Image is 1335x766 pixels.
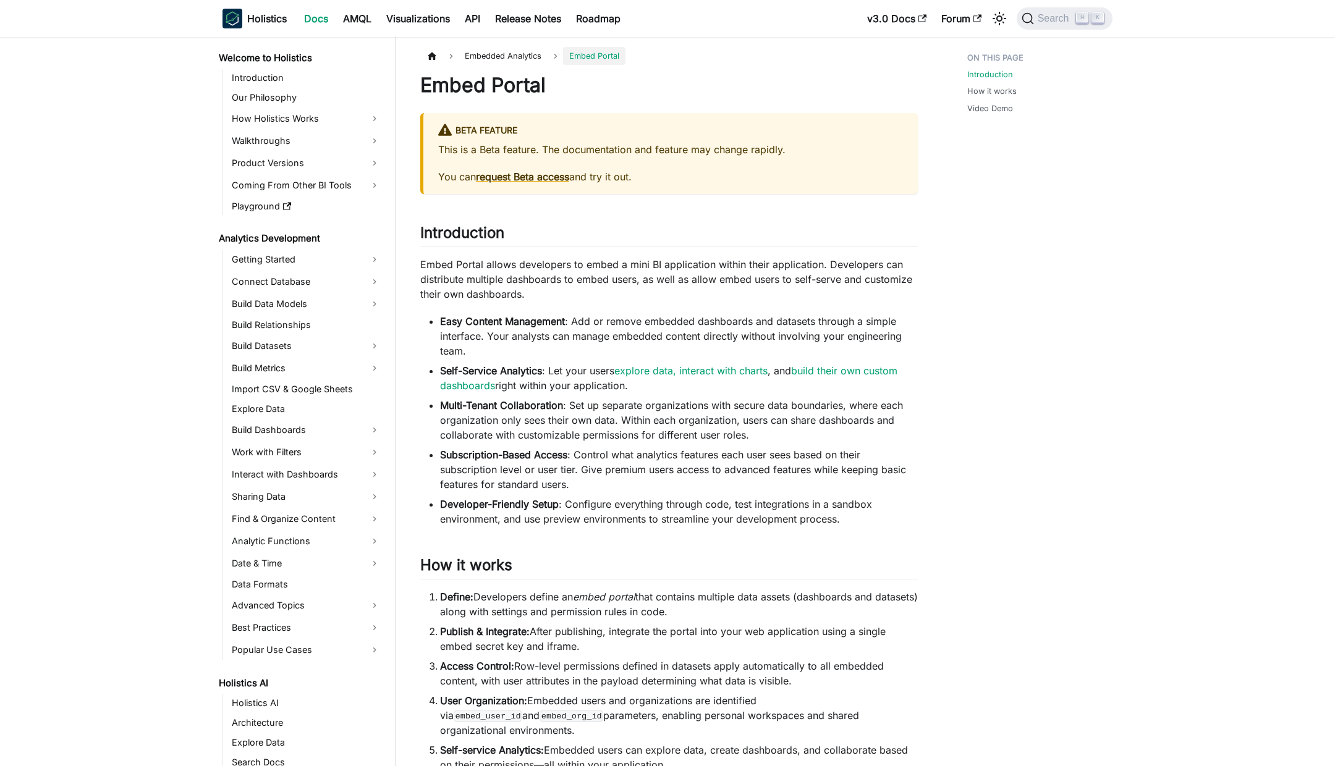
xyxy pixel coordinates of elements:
code: embed_org_id [540,710,603,722]
a: Holistics AI [215,675,384,692]
a: Work with Filters [228,442,384,462]
li: : Add or remove embedded dashboards and datasets through a simple interface. Your analysts can ma... [440,314,918,358]
li: : Control what analytics features each user sees based on their subscription level or user tier. ... [440,447,918,492]
kbd: K [1091,12,1104,23]
h1: Embed Portal [420,73,918,98]
div: BETA FEATURE [438,123,903,139]
strong: Multi-Tenant Collaboration [440,399,563,411]
h2: How it works [420,556,918,579]
a: Import CSV & Google Sheets [228,381,384,398]
a: Roadmap [569,9,628,28]
a: Playground [228,198,384,215]
a: Getting Started [228,250,384,269]
b: Holistics [247,11,287,26]
a: Visualizations [379,9,457,28]
strong: Access Control: [440,660,514,672]
strong: Developer-Friendly Setup [440,498,559,510]
em: embed portal [573,591,635,603]
nav: Docs sidebar [210,37,396,766]
a: v3.0 Docs [860,9,934,28]
a: Build Relationships [228,316,384,334]
a: Video Demo [967,103,1013,114]
li: Row-level permissions defined in datasets apply automatically to all embedded content, with user ... [440,659,918,688]
a: API [457,9,488,28]
a: Data Formats [228,576,384,593]
span: Embedded Analytics [459,47,548,65]
a: Find & Organize Content [228,509,384,529]
a: How it works [967,85,1017,97]
a: Analytics Development [215,230,384,247]
button: Search (Command+K) [1017,7,1112,30]
a: Explore Data [228,734,384,751]
a: HolisticsHolistics [222,9,287,28]
a: Introduction [228,69,384,86]
a: Introduction [967,69,1013,80]
a: explore data, interact with charts [614,364,768,377]
a: Docs [297,9,336,28]
a: Best Practices [228,618,384,638]
a: Interact with Dashboards [228,465,384,484]
p: This is a Beta feature. The documentation and feature may change rapidly. [438,142,903,157]
a: Analytic Functions [228,531,384,551]
a: Popular Use Cases [228,640,384,660]
a: Build Datasets [228,336,384,356]
strong: Subscription-Based Access [440,448,567,461]
strong: Define: [440,591,473,603]
a: Walkthroughs [228,131,384,151]
strong: Self-Service Analytics [440,364,542,377]
h2: Introduction [420,224,918,247]
li: After publishing, integrate the portal into your web application using a single embed secret key ... [440,624,918,654]
a: Architecture [228,714,384,731]
a: AMQL [336,9,379,28]
a: Our Philosophy [228,89,384,106]
a: Sharing Data [228,487,384,507]
button: Switch between dark and light mode (currently light mode) [990,9,1009,28]
a: Release Notes [488,9,569,28]
a: Date & Time [228,553,384,573]
strong: Easy Content Management [440,315,565,327]
a: Coming From Other BI Tools [228,175,384,195]
a: Build Dashboards [228,420,384,440]
a: request Beta access [476,170,569,183]
a: Product Versions [228,153,384,173]
a: Build Metrics [228,358,384,378]
strong: Self-service Analytics: [440,744,544,756]
a: Advanced Topics [228,596,384,615]
p: Embed Portal allows developers to embed a mini BI application within their application. Developer... [420,257,918,301]
img: Holistics [222,9,242,28]
li: : Configure everything through code, test integrations in a sandbox environment, and use preview ... [440,497,918,526]
strong: User Organization: [440,694,527,707]
li: : Let your users , and right within your application. [440,363,918,393]
span: Search [1034,13,1077,24]
a: Home page [420,47,444,65]
code: embed_user_id [454,710,522,722]
a: Welcome to Holistics [215,49,384,67]
a: Explore Data [228,400,384,418]
li: : Set up separate organizations with secure data boundaries, where each organization only sees th... [440,398,918,442]
nav: Breadcrumbs [420,47,918,65]
a: Connect Database [228,272,384,292]
li: Embedded users and organizations are identified via and parameters, enabling personal workspaces ... [440,693,918,738]
li: Developers define an that contains multiple data assets (dashboards and datasets) along with sett... [440,589,918,619]
p: You can and try it out. [438,169,903,184]
a: Forum [934,9,989,28]
span: Embed Portal [563,47,625,65]
a: Holistics AI [228,694,384,712]
kbd: ⌘ [1076,12,1088,23]
a: How Holistics Works [228,109,384,128]
strong: Publish & Integrate: [440,625,530,638]
a: Build Data Models [228,294,384,314]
